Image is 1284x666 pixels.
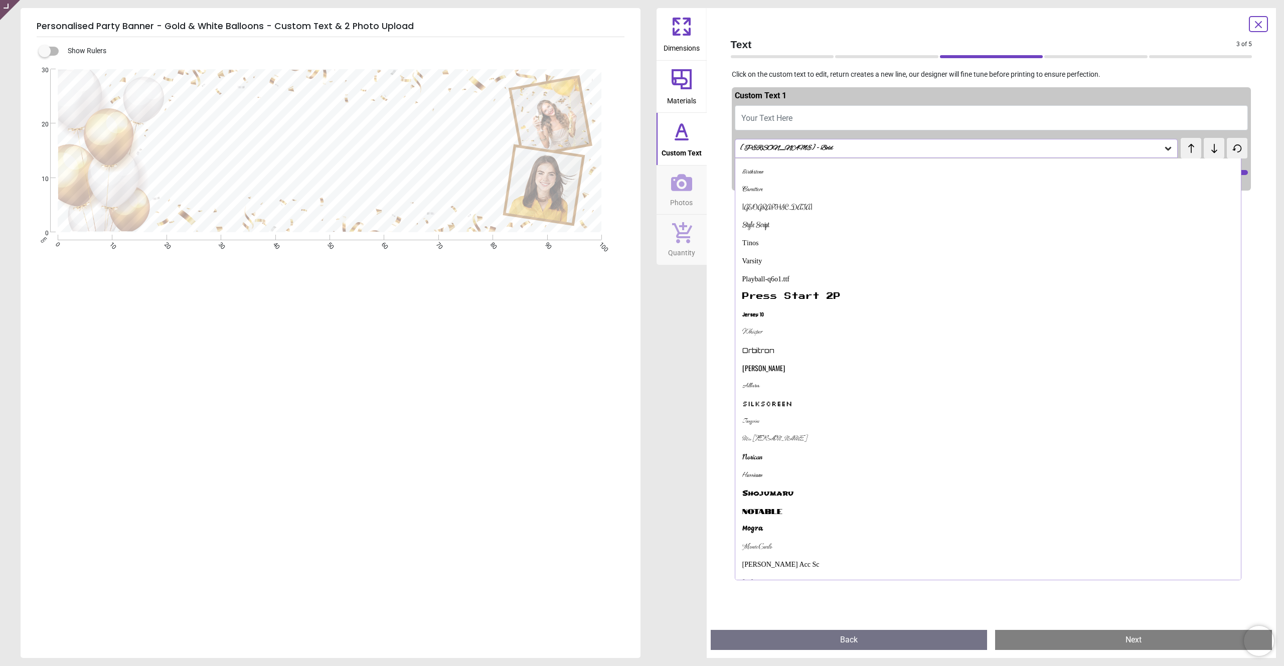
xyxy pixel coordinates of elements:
button: Back [711,630,988,650]
div: Silkscreen [742,399,792,409]
div: [PERSON_NAME] Acc Sc [742,560,820,570]
span: Quantity [668,243,695,258]
div: Birthstone [742,167,763,177]
iframe: Brevo live chat [1244,626,1274,656]
div: Varsity [742,256,762,266]
div: MonteCarlo [742,542,772,552]
div: Orbitron [742,346,774,356]
span: Text [731,37,1237,52]
button: Quantity [657,215,707,265]
span: Custom Text [662,143,702,158]
div: Press Start 2P [742,292,841,302]
div: [GEOGRAPHIC_DATA] [742,203,813,213]
div: Carattere [742,185,763,195]
div: Norican [742,452,762,462]
h5: Personalised Party Banner - Gold & White Balloons - Custom Text & 2 Photo Upload [37,16,624,37]
button: Materials [657,61,707,113]
div: Show Rulers [45,45,640,57]
button: Your Text Here [735,105,1248,130]
div: [PERSON_NAME] [742,363,785,373]
div: Jersey 10 [742,310,764,320]
div: Whisper [742,327,762,338]
button: Dimensions [657,8,707,60]
div: Style Script [742,221,769,231]
span: Materials [667,91,696,106]
span: Dimensions [664,39,700,54]
span: 30 [30,66,49,75]
div: Mogra [742,524,763,534]
div: Smokum [742,578,761,588]
span: Custom Text 1 [735,91,786,100]
div: [PERSON_NAME] - Bold [739,144,1164,152]
button: Custom Text [657,113,707,165]
div: Mrs [PERSON_NAME] [742,435,807,445]
p: Click on the custom text to edit, return creates a new line, our designer will fine tune before p... [723,70,1260,80]
span: 3 of 5 [1236,40,1252,49]
div: Playball-q6o1.ttf [742,274,790,284]
div: Allura [742,381,759,391]
div: Tangerine [742,417,759,427]
div: Hurricane [742,470,762,480]
button: Next [995,630,1272,650]
div: Notable [742,506,782,516]
button: Photos [657,165,707,215]
div: Tinos [742,238,758,248]
div: Shojumaru [742,488,793,498]
span: Your Text Here [741,113,792,123]
span: Photos [670,193,693,208]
